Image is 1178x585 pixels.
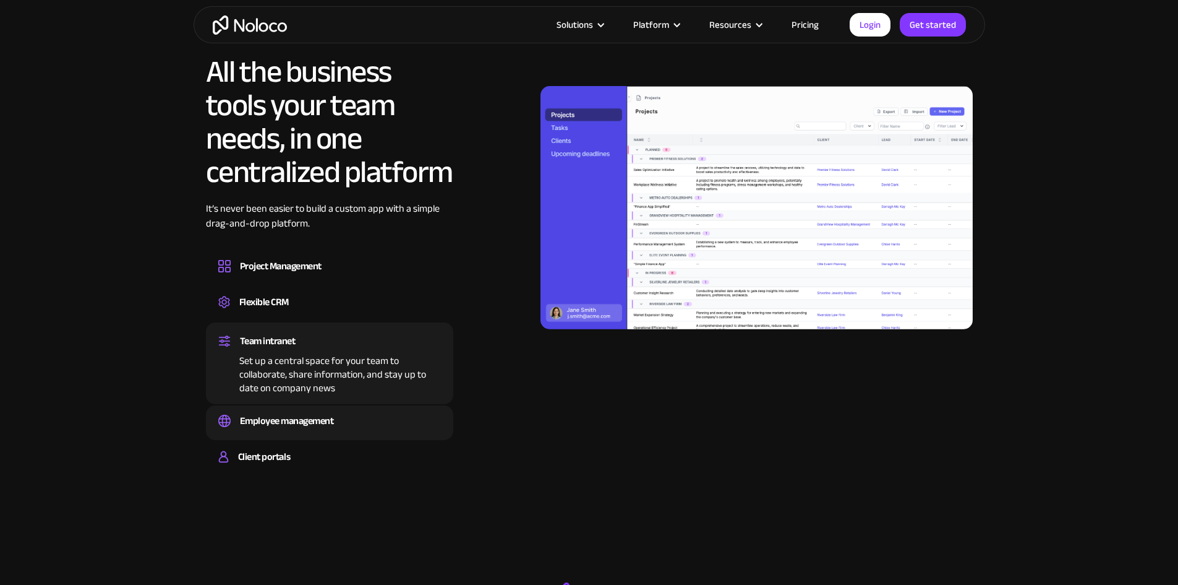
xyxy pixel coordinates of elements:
[709,17,751,33] div: Resources
[213,15,287,35] a: home
[618,17,694,33] div: Platform
[900,13,966,37] a: Get started
[218,275,441,279] div: Design custom project management tools to speed up workflows, track progress, and optimize your t...
[240,412,334,430] div: Employee management
[218,466,441,470] div: Build a secure, fully-branded, and personalized client portal that lets your customers self-serve.
[239,293,289,311] div: Flexible CRM
[557,17,593,33] div: Solutions
[240,332,296,350] div: Team intranet
[694,17,776,33] div: Resources
[206,55,453,189] h2: All the business tools your team needs, in one centralized platform
[218,430,441,434] div: Easily manage employee information, track performance, and handle HR tasks from a single platform.
[850,13,890,37] a: Login
[240,257,322,275] div: Project Management
[206,201,453,249] div: It’s never been easier to build a custom app with a simple drag-and-drop platform.
[776,17,834,33] a: Pricing
[218,311,441,315] div: Create a custom CRM that you can adapt to your business’s needs, centralize your workflows, and m...
[218,350,441,395] div: Set up a central space for your team to collaborate, share information, and stay up to date on co...
[633,17,669,33] div: Platform
[238,448,290,466] div: Client portals
[541,17,618,33] div: Solutions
